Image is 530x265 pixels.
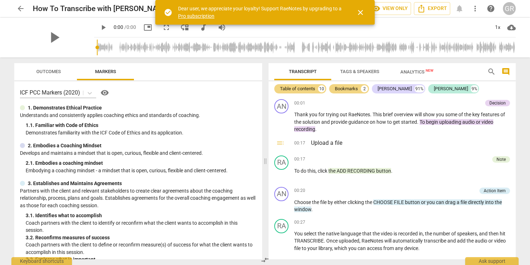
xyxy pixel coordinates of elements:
span: move_down [181,23,189,32]
span: access [367,245,383,251]
span: RECORDING [347,168,376,174]
span: the [312,199,320,205]
span: hit [500,231,505,236]
span: any [395,245,404,251]
p: Demonstrates familiarity with the ICF Code of Ethics and its application. [26,129,256,137]
span: or [476,119,482,125]
span: features [481,112,500,117]
span: button [376,168,391,174]
div: 2 [361,85,368,92]
p: Partners with the client and relevant stakeholders to create clear agreements about the coaching ... [20,187,256,209]
span: directly [468,199,485,205]
span: uploading [439,119,462,125]
div: 1x [491,22,504,33]
span: begin [426,119,439,125]
span: This [373,112,383,117]
button: Volume [215,21,228,34]
span: the [495,199,502,205]
div: 91% [415,85,424,92]
a: Help [96,87,110,98]
span: from [383,245,395,251]
p: Coach partners with the client to define or reconfirm measure(s) of success for what the client w... [26,241,256,256]
span: . [370,112,373,117]
span: volume_up [218,23,226,32]
span: you [309,112,318,117]
span: to [387,119,393,125]
span: library [318,245,332,251]
button: View player as separate pane [178,21,191,34]
span: then [489,231,500,236]
div: Change speaker [274,99,289,113]
span: close [356,8,365,17]
span: add [457,238,467,244]
span: video [482,119,493,125]
span: / 0:00 [124,24,136,30]
div: Change speaker [274,156,289,170]
span: do [301,168,307,174]
span: the [425,231,433,236]
span: Outcomes [36,69,61,74]
span: play_arrow [99,23,108,32]
span: overview [394,112,415,117]
span: , [359,238,362,244]
span: will [384,238,393,244]
span: will [415,112,423,117]
span: Export [417,4,447,13]
span: file [320,199,328,205]
span: and [447,238,457,244]
span: the [318,231,326,236]
div: Keyboard shortcuts [11,257,72,265]
span: Tags & Speakers [340,69,379,74]
span: the [294,119,302,125]
div: [PERSON_NAME] [434,85,468,92]
span: either [334,199,348,205]
button: GR [503,2,516,15]
div: Note [497,156,506,163]
span: cloud_download [507,23,516,32]
div: 3. 1. Identifies what to accomplish [26,212,256,219]
span: help [487,4,495,13]
span: recorded [398,231,419,236]
span: fullscreen [162,23,171,32]
div: 3. 2. Reconfirms measures of success [26,234,256,241]
p: 1. Demonstrates Ethical Practice [28,104,102,112]
span: , [332,245,334,251]
div: 2. 1. Embodies a coaching mindset [26,159,256,167]
span: clicking [348,199,365,205]
div: Decision [489,100,506,106]
span: native [326,231,341,236]
span: is [394,231,398,236]
p: Develops and maintains a mindset that is open, curious, flexible and client-centered. [20,149,256,157]
span: . [418,245,420,251]
span: file [294,245,302,251]
span: You [294,231,304,236]
button: View only [369,2,411,15]
span: transcribe [424,238,447,244]
span: Transcript [289,69,317,74]
span: arrow_back [16,4,25,13]
span: . [311,207,313,212]
span: file [461,199,468,205]
span: Analytics [400,69,433,75]
span: . [417,119,420,125]
p: ICF PCC Markers (2020) [20,88,80,97]
button: Close [352,4,369,21]
span: of [458,112,464,117]
span: of [451,231,457,236]
span: New [426,68,433,72]
span: visibility [100,88,109,97]
span: speakers [457,231,477,236]
span: 00:17 [294,140,305,147]
div: 3. 3. Explores what is important [26,256,256,263]
span: how [376,119,387,125]
span: , [423,231,425,236]
span: get [393,119,401,125]
span: 00:01 [294,100,305,106]
span: Choose [294,199,312,205]
span: the [365,199,373,205]
p: 3. Establishes and Maintains Agreements [28,180,122,187]
span: and [479,231,489,236]
h2: How To Transcribe with [PERSON_NAME] [33,4,170,13]
a: Pro subscription [178,13,214,19]
span: RaeNotes [348,112,370,117]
